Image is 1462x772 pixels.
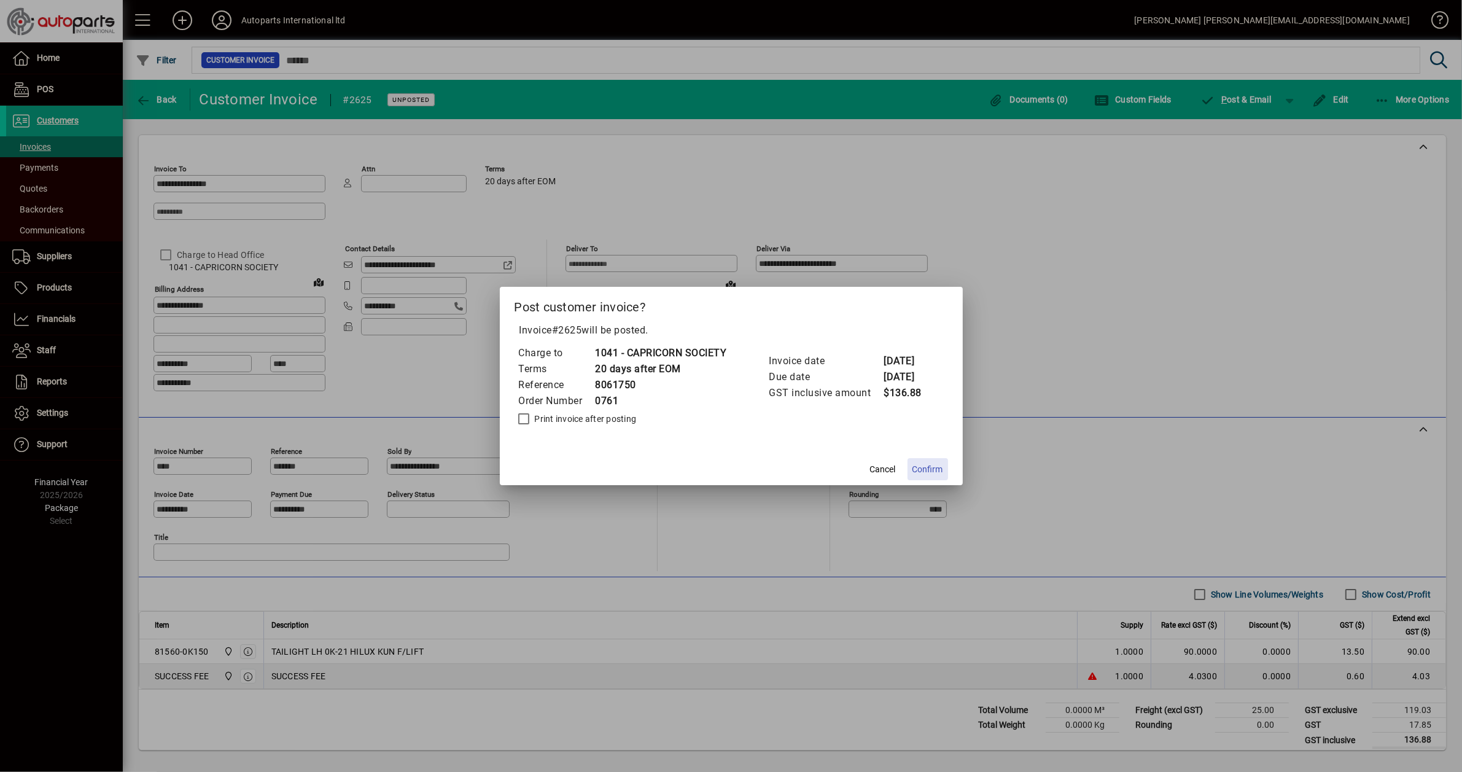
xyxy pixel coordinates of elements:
button: Cancel [863,458,903,480]
td: [DATE] [884,369,933,385]
td: Order Number [518,393,595,409]
label: Print invoice after posting [532,413,637,425]
span: #2625 [552,324,582,336]
span: Cancel [870,463,896,476]
td: $136.88 [884,385,933,401]
td: Invoice date [769,353,884,369]
td: Terms [518,361,595,377]
td: 8061750 [595,377,727,393]
h2: Post customer invoice? [500,287,963,322]
td: 0761 [595,393,727,409]
p: Invoice will be posted . [515,323,948,338]
td: GST inclusive amount [769,385,884,401]
button: Confirm [908,458,948,480]
span: Confirm [912,463,943,476]
td: [DATE] [884,353,933,369]
td: Due date [769,369,884,385]
td: Charge to [518,345,595,361]
td: Reference [518,377,595,393]
td: 1041 - CAPRICORN SOCIETY [595,345,727,361]
td: 20 days after EOM [595,361,727,377]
